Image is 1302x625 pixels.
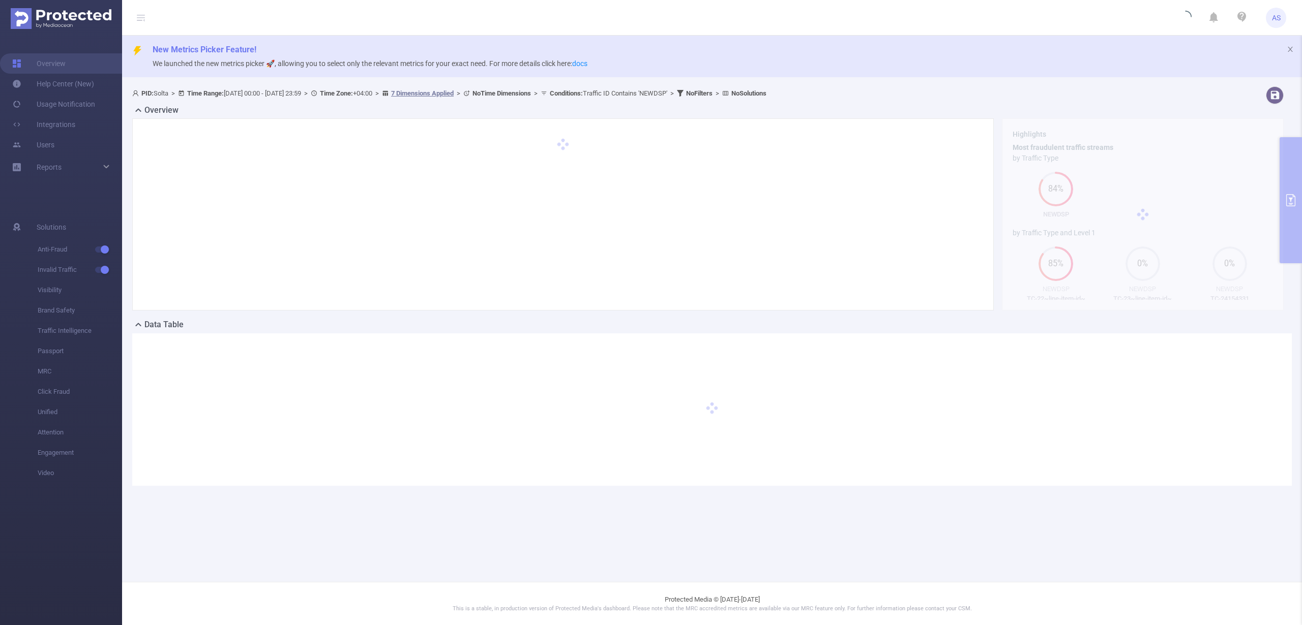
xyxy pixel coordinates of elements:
[38,463,122,483] span: Video
[550,89,583,97] b: Conditions :
[37,217,66,237] span: Solutions
[11,8,111,29] img: Protected Media
[144,319,184,331] h2: Data Table
[147,605,1277,613] p: This is a stable, in production version of Protected Media's dashboard. Please note that the MRC ...
[12,74,94,94] a: Help Center (New)
[731,89,766,97] b: No Solutions
[38,422,122,443] span: Attention
[12,114,75,135] a: Integrations
[38,341,122,361] span: Passport
[187,89,224,97] b: Time Range:
[531,89,541,97] span: >
[38,443,122,463] span: Engagement
[1287,46,1294,53] i: icon: close
[1272,8,1281,28] span: AS
[320,89,353,97] b: Time Zone:
[153,59,587,68] span: We launched the new metrics picker 🚀, allowing you to select only the relevant metrics for your e...
[38,300,122,321] span: Brand Safety
[132,46,142,56] i: icon: thunderbolt
[141,89,154,97] b: PID:
[144,104,179,116] h2: Overview
[301,89,311,97] span: >
[454,89,463,97] span: >
[372,89,382,97] span: >
[1287,44,1294,55] button: icon: close
[37,157,62,177] a: Reports
[713,89,722,97] span: >
[572,59,587,68] a: docs
[1179,11,1192,25] i: icon: loading
[38,402,122,422] span: Unified
[37,163,62,171] span: Reports
[132,89,766,97] span: Solta [DATE] 00:00 - [DATE] 23:59 +04:00
[38,260,122,280] span: Invalid Traffic
[38,321,122,341] span: Traffic Intelligence
[667,89,677,97] span: >
[132,90,141,97] i: icon: user
[122,582,1302,625] footer: Protected Media © [DATE]-[DATE]
[391,89,454,97] u: 7 Dimensions Applied
[168,89,178,97] span: >
[686,89,713,97] b: No Filters
[12,135,54,155] a: Users
[153,45,256,54] span: New Metrics Picker Feature!
[472,89,531,97] b: No Time Dimensions
[12,94,95,114] a: Usage Notification
[38,382,122,402] span: Click Fraud
[12,53,66,74] a: Overview
[38,280,122,300] span: Visibility
[38,361,122,382] span: MRC
[550,89,667,97] span: Traffic ID Contains 'NEWDSP'
[38,239,122,260] span: Anti-Fraud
